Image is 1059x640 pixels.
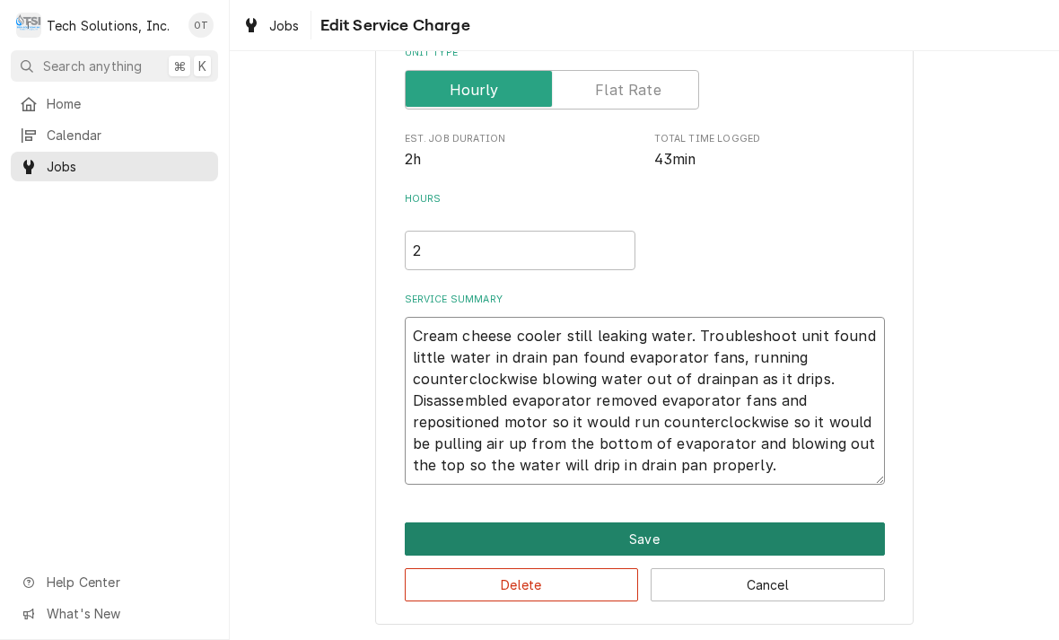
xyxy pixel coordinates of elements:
span: Edit Service Charge [315,13,470,38]
div: [object Object] [405,192,635,270]
a: Go to Help Center [11,567,218,597]
a: Go to What's New [11,599,218,628]
button: Save [405,522,885,556]
span: Search anything [43,57,142,75]
div: Est. Job Duration [405,132,635,171]
span: Total Time Logged [654,149,885,171]
span: Total Time Logged [654,132,885,146]
div: OT [188,13,214,38]
div: Service Summary [405,293,885,485]
span: Jobs [269,16,300,35]
div: Tech Solutions, Inc.'s Avatar [16,13,41,38]
div: Unit Type [405,46,885,110]
a: Home [11,89,218,118]
div: Tech Solutions, Inc. [47,16,170,35]
span: Home [47,94,209,113]
a: Jobs [11,152,218,181]
label: Unit Type [405,46,885,60]
textarea: Cream cheese cooler still leaking water. Troubleshoot unit found little water in drain pan found ... [405,317,885,485]
span: Calendar [47,126,209,145]
a: Calendar [11,120,218,150]
span: ⌘ [173,57,186,75]
a: Jobs [235,11,307,40]
span: Est. Job Duration [405,149,635,171]
div: T [16,13,41,38]
span: 43min [654,151,696,168]
span: Jobs [47,157,209,176]
div: Total Time Logged [654,132,885,171]
span: Est. Job Duration [405,132,635,146]
div: Button Group Row [405,522,885,556]
button: Search anything⌘K [11,50,218,82]
label: Hours [405,192,635,221]
div: Otis Tooley's Avatar [188,13,214,38]
span: Help Center [47,573,207,592]
div: Button Group [405,522,885,601]
div: Button Group Row [405,556,885,601]
label: Service Summary [405,293,885,307]
span: 2h [405,151,421,168]
span: What's New [47,604,207,623]
button: Delete [405,568,639,601]
button: Cancel [651,568,885,601]
span: K [198,57,206,75]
